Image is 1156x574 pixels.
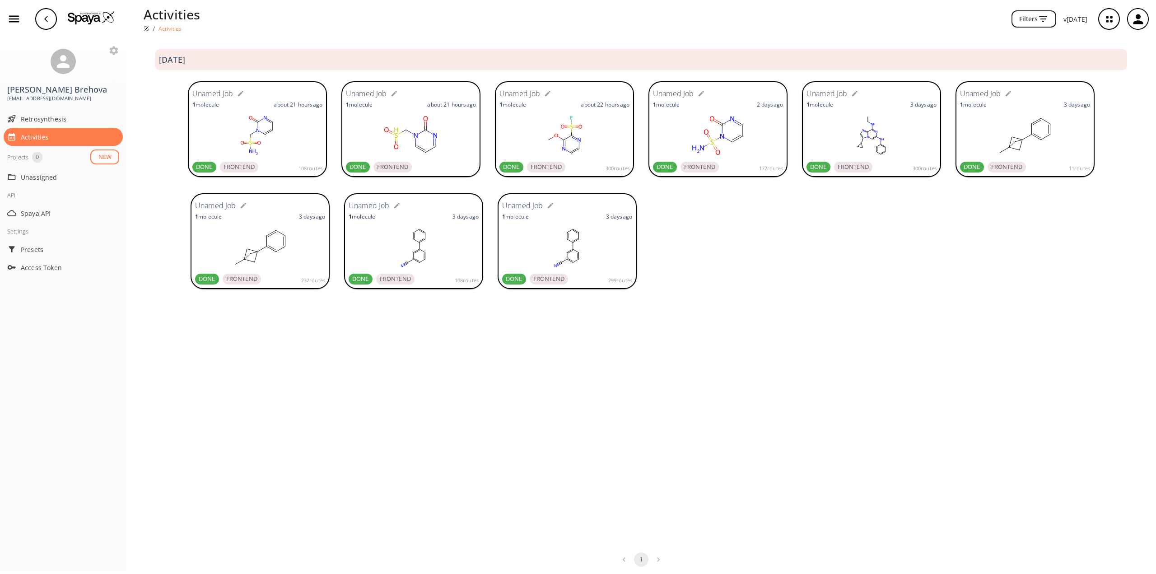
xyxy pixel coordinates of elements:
h3: [PERSON_NAME] Brehova [7,85,119,94]
strong: 1 [653,101,656,108]
button: Filters [1011,10,1056,28]
p: 3 days ago [452,213,479,220]
img: Logo Spaya [68,11,115,24]
p: molecule [806,101,833,108]
p: about 22 hours ago [581,101,629,108]
p: 2 days ago [757,101,783,108]
a: Unamed Job1moleculeabout 22 hoursagoDONEFRONTEND300routes [495,81,634,179]
a: Unamed Job1molecule2 daysagoDONEFRONTEND172routes [648,81,788,179]
p: molecule [499,101,526,108]
h6: Unamed Job [192,88,233,100]
h6: Unamed Job [806,88,848,100]
svg: C1C=CC=C(C23CC(C2)(C)C3)C=1 [960,113,1090,158]
span: DONE [653,163,677,172]
span: FRONTEND [527,163,565,172]
div: Access Token [4,258,123,276]
span: Spaya API [21,209,119,218]
span: Activities [21,132,119,142]
li: / [153,24,155,33]
p: 3 days ago [910,101,937,108]
svg: C1=NC(=O)N(CS(N)(=O)=O)C=C1 [192,113,322,158]
svg: N1C(NC2C=CC=CC=2)=CN2C(C3CC3)=CN=C2C=1NCC [806,113,937,158]
span: FRONTEND [376,275,415,284]
a: Unamed Job1molecule3 daysagoDONEFRONTEND11routes [956,81,1095,179]
a: Unamed Job1molecule3 daysagoDONEFRONTEND300routes [802,81,941,179]
h6: Unamed Job [499,88,541,100]
span: DONE [502,275,526,284]
svg: C1=NC(=O)N(S(N)(=O)=O)C=C1 [653,113,783,158]
button: page 1 [634,552,648,567]
span: Unassigned [21,173,119,182]
p: Activities [158,25,182,33]
span: [EMAIL_ADDRESS][DOMAIN_NAME] [7,94,119,103]
span: DONE [192,163,216,172]
a: Unamed Job1moleculeabout 21 hoursagoDONEFRONTEND108routes [188,81,327,179]
p: Activities [144,5,200,24]
a: Unamed Job1moleculeabout 21 hoursagoDONEFRONTEND [341,81,480,179]
span: 172 routes [759,164,783,173]
div: Projects [7,152,28,163]
svg: N1C=CN=C(OC)C=1S(F)(=O)=O [499,113,629,158]
p: molecule [192,101,219,108]
div: Retrosynthesis [4,110,123,128]
svg: C1C=CN(CS(=O)=O)C(=O)N=1 [346,113,476,158]
button: NEW [90,149,119,164]
span: 300 routes [913,164,937,173]
h6: Unamed Job [653,88,694,100]
span: FRONTEND [530,275,568,284]
nav: pagination navigation [615,552,667,567]
a: Unamed Job1molecule3 daysagoDONEFRONTEND299routes [498,193,637,291]
svg: C1C=CC=C(C23CC(C2)(C)C3)C=1 [195,225,325,270]
a: Unamed Job1molecule3 daysagoDONEFRONTEND232routes [191,193,330,291]
span: FRONTEND [220,163,258,172]
span: FRONTEND [988,163,1026,172]
strong: 1 [346,101,349,108]
span: 11 routes [1069,164,1090,173]
span: DONE [346,163,370,172]
span: Presets [21,245,119,254]
p: about 21 hours ago [274,101,322,108]
div: Spaya API [4,204,123,222]
p: molecule [349,213,375,220]
span: 108 routes [298,164,322,173]
p: 3 days ago [606,213,632,220]
span: DONE [499,163,523,172]
span: 299 routes [608,276,632,285]
strong: 1 [192,101,196,108]
p: about 21 hours ago [427,101,476,108]
span: FRONTEND [223,275,261,284]
p: v [DATE] [1063,14,1087,24]
div: Unassigned [4,168,123,186]
strong: 1 [195,213,198,220]
div: Presets [4,240,123,258]
span: DONE [806,163,830,172]
h6: Unamed Job [960,88,1001,100]
a: Unamed Job1molecule3 daysagoDONEFRONTEND108routes [344,193,483,291]
strong: 1 [499,101,503,108]
p: 3 days ago [1064,101,1090,108]
p: molecule [346,101,373,108]
h6: Unamed Job [349,200,390,212]
p: molecule [653,101,680,108]
span: Access Token [21,263,119,272]
span: 108 routes [455,276,479,285]
strong: 1 [502,213,505,220]
p: molecule [960,101,987,108]
span: Retrosynthesis [21,114,119,124]
h6: Unamed Job [195,200,236,212]
span: DONE [195,275,219,284]
strong: 1 [960,101,963,108]
span: 0 [32,153,42,162]
span: FRONTEND [373,163,412,172]
strong: 1 [349,213,352,220]
span: FRONTEND [834,163,872,172]
div: Activities [4,128,123,146]
h3: [DATE] [159,55,185,65]
p: molecule [502,213,529,220]
h6: Unamed Job [346,88,387,100]
img: Spaya logo [144,26,149,31]
p: 3 days ago [299,213,325,220]
span: DONE [960,163,984,172]
h6: Unamed Job [502,200,543,212]
span: 232 routes [301,276,325,285]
